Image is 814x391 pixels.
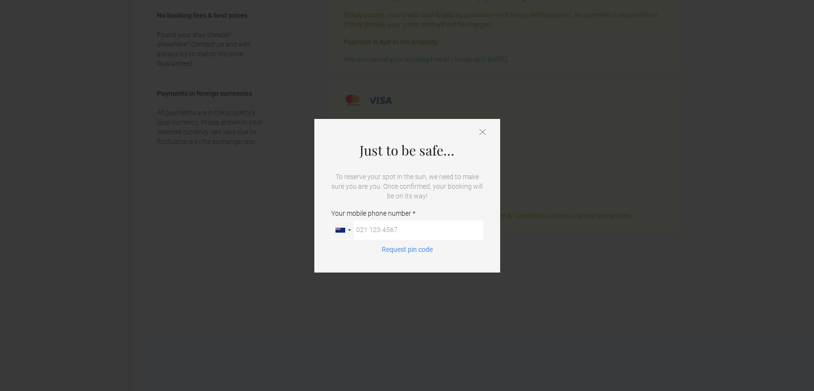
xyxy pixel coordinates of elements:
div: New Zealand: +64 [332,221,354,239]
h4: Just to be safe… [331,143,483,157]
input: Your mobile phone number [331,221,483,240]
button: Close [479,129,486,137]
p: To reserve your spot in the sun, we need to make sure you are you. Once confirmed, your booking w... [331,172,483,201]
button: Request pin code [376,245,439,254]
span: Your mobile phone number [331,209,415,218]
